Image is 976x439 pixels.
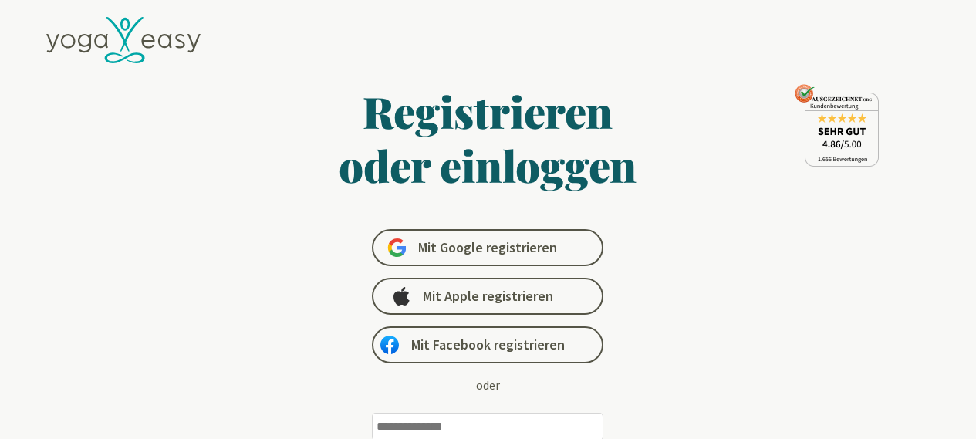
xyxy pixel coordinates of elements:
[476,376,500,394] div: oder
[372,229,603,266] a: Mit Google registrieren
[418,238,557,257] span: Mit Google registrieren
[795,84,879,167] img: ausgezeichnet_seal.png
[372,278,603,315] a: Mit Apple registrieren
[372,326,603,363] a: Mit Facebook registrieren
[190,84,787,192] h1: Registrieren oder einloggen
[411,336,565,354] span: Mit Facebook registrieren
[423,287,553,306] span: Mit Apple registrieren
